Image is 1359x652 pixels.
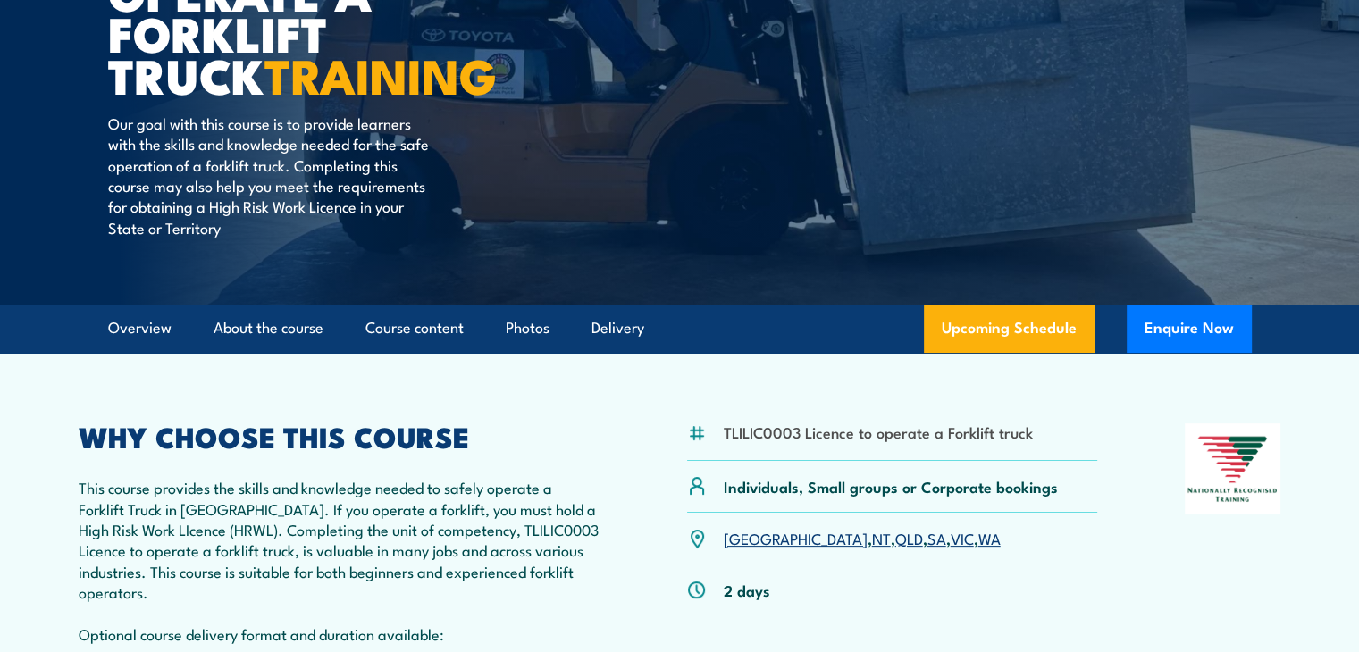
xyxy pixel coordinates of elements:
[724,527,868,548] a: [GEOGRAPHIC_DATA]
[79,477,600,644] p: This course provides the skills and knowledge needed to safely operate a Forklift Truck in [GEOGR...
[214,305,323,352] a: About the course
[724,476,1058,497] p: Individuals, Small groups or Corporate bookings
[1127,305,1252,353] button: Enquire Now
[724,422,1033,442] li: TLILIC0003 Licence to operate a Forklift truck
[927,527,946,548] a: SA
[506,305,549,352] a: Photos
[264,37,497,111] strong: TRAINING
[872,527,891,548] a: NT
[79,423,600,448] h2: WHY CHOOSE THIS COURSE
[108,113,434,238] p: Our goal with this course is to provide learners with the skills and knowledge needed for the saf...
[365,305,464,352] a: Course content
[895,527,923,548] a: QLD
[1185,423,1281,514] img: Nationally Recognised Training logo.
[978,527,1001,548] a: WA
[924,305,1095,353] a: Upcoming Schedule
[724,580,770,600] p: 2 days
[724,528,1001,548] p: , , , , ,
[108,305,172,352] a: Overview
[951,527,974,548] a: VIC
[591,305,644,352] a: Delivery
